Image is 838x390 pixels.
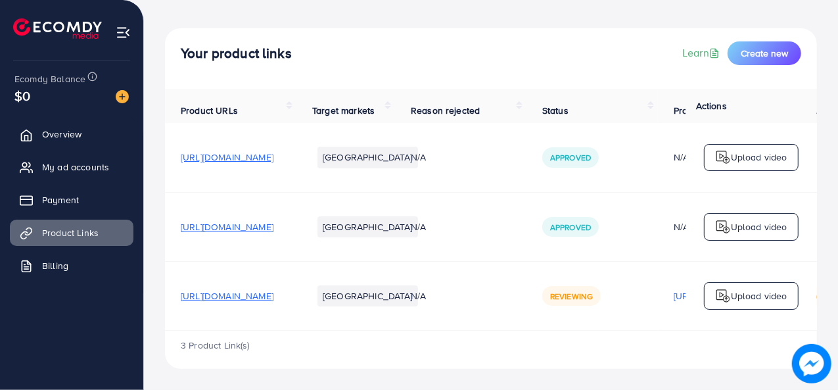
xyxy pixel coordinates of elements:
[715,288,731,304] img: logo
[731,288,787,304] p: Upload video
[42,226,99,239] span: Product Links
[682,45,722,61] a: Learn
[42,259,68,272] span: Billing
[411,104,480,117] span: Reason rejected
[731,149,787,165] p: Upload video
[411,220,426,233] span: N/A
[411,151,426,164] span: N/A
[715,219,731,235] img: logo
[116,25,131,40] img: menu
[312,104,375,117] span: Target markets
[792,344,831,383] img: image
[731,219,787,235] p: Upload video
[181,104,238,117] span: Product URLs
[181,45,292,62] h4: Your product links
[696,99,727,112] span: Actions
[181,289,273,303] span: [URL][DOMAIN_NAME]
[674,288,766,304] p: [URL][DOMAIN_NAME]
[674,151,766,164] div: N/A
[550,291,593,302] span: Reviewing
[741,47,788,60] span: Create new
[550,222,591,233] span: Approved
[10,154,133,180] a: My ad accounts
[181,220,273,233] span: [URL][DOMAIN_NAME]
[10,253,133,279] a: Billing
[181,339,250,352] span: 3 Product Link(s)
[10,187,133,213] a: Payment
[674,104,732,117] span: Product video
[42,128,81,141] span: Overview
[728,41,801,65] button: Create new
[317,147,418,168] li: [GEOGRAPHIC_DATA]
[715,149,731,165] img: logo
[317,285,418,306] li: [GEOGRAPHIC_DATA]
[42,160,109,174] span: My ad accounts
[674,220,766,233] div: N/A
[181,151,273,164] span: [URL][DOMAIN_NAME]
[42,193,79,207] span: Payment
[411,289,426,303] span: N/A
[550,152,591,163] span: Approved
[13,18,102,39] img: logo
[10,220,133,246] a: Product Links
[14,86,30,105] span: $0
[14,72,85,85] span: Ecomdy Balance
[317,216,418,237] li: [GEOGRAPHIC_DATA]
[116,90,129,103] img: image
[10,121,133,147] a: Overview
[542,104,569,117] span: Status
